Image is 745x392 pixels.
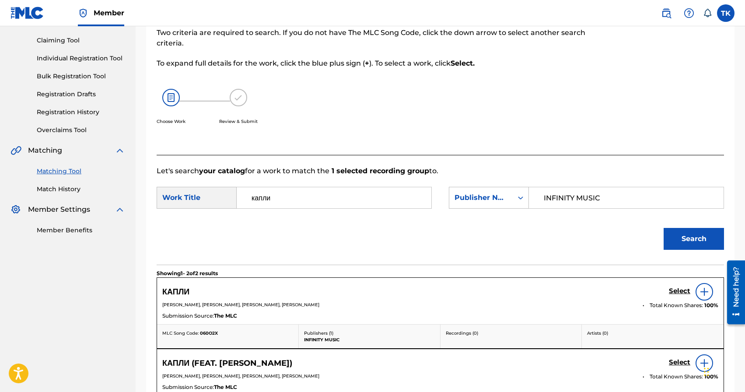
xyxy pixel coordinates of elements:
[446,330,577,336] p: Recordings ( 0 )
[587,330,718,336] p: Artists ( 0 )
[304,336,435,343] p: INFINITY MUSIC
[157,58,594,69] p: To expand full details for the work, click the blue plus sign ( ). To select a work, click
[699,358,710,368] img: info
[157,118,185,125] p: Choose Work
[664,228,724,250] button: Search
[214,383,237,391] span: The MLC
[721,257,745,327] iframe: Resource Center
[200,330,218,336] span: 060O2X
[37,185,125,194] a: Match History
[704,301,718,309] span: 100 %
[115,145,125,156] img: expand
[162,89,180,106] img: 26af456c4569493f7445.svg
[650,373,704,381] span: Total Known Shares:
[37,36,125,45] a: Claiming Tool
[10,204,21,215] img: Member Settings
[669,358,690,367] h5: Select
[455,192,507,203] div: Publisher Name
[37,72,125,81] a: Bulk Registration Tool
[219,118,258,125] p: Review & Submit
[304,330,435,336] p: Publishers ( 1 )
[28,204,90,215] span: Member Settings
[650,301,704,309] span: Total Known Shares:
[37,167,125,176] a: Matching Tool
[157,269,218,277] p: Showing 1 - 2 of 2 results
[365,59,369,67] strong: +
[199,167,245,175] strong: your catalog
[230,89,247,106] img: 173f8e8b57e69610e344.svg
[37,226,125,235] a: Member Benefits
[162,358,292,368] h5: КАПЛИ (FEAT. ISUPOV)
[701,350,745,392] iframe: Chat Widget
[704,359,709,385] div: Перетащить
[214,312,237,320] span: The MLC
[661,8,672,18] img: search
[162,383,214,391] span: Submission Source:
[658,4,675,22] a: Public Search
[701,350,745,392] div: Виджет чата
[162,287,189,297] h5: КАПЛИ
[115,204,125,215] img: expand
[162,302,319,308] span: [PERSON_NAME], [PERSON_NAME], [PERSON_NAME], [PERSON_NAME]
[717,4,735,22] div: User Menu
[37,108,125,117] a: Registration History
[157,176,724,265] form: Search Form
[162,373,319,379] span: [PERSON_NAME], [PERSON_NAME], [PERSON_NAME], [PERSON_NAME]
[37,126,125,135] a: Overclaims Tool
[703,9,712,17] div: Notifications
[37,54,125,63] a: Individual Registration Tool
[669,287,690,295] h5: Select
[157,166,724,176] p: Let's search for a work to match the to.
[10,7,44,19] img: MLC Logo
[10,145,21,156] img: Matching
[162,330,199,336] span: MLC Song Code:
[78,8,88,18] img: Top Rightsholder
[157,28,594,49] p: Two criteria are required to search. If you do not have The MLC Song Code, click the down arrow t...
[94,8,124,18] span: Member
[28,145,62,156] span: Matching
[162,312,214,320] span: Submission Source:
[680,4,698,22] div: Help
[37,90,125,99] a: Registration Drafts
[699,287,710,297] img: info
[451,59,475,67] strong: Select.
[329,167,429,175] strong: 1 selected recording group
[684,8,694,18] img: help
